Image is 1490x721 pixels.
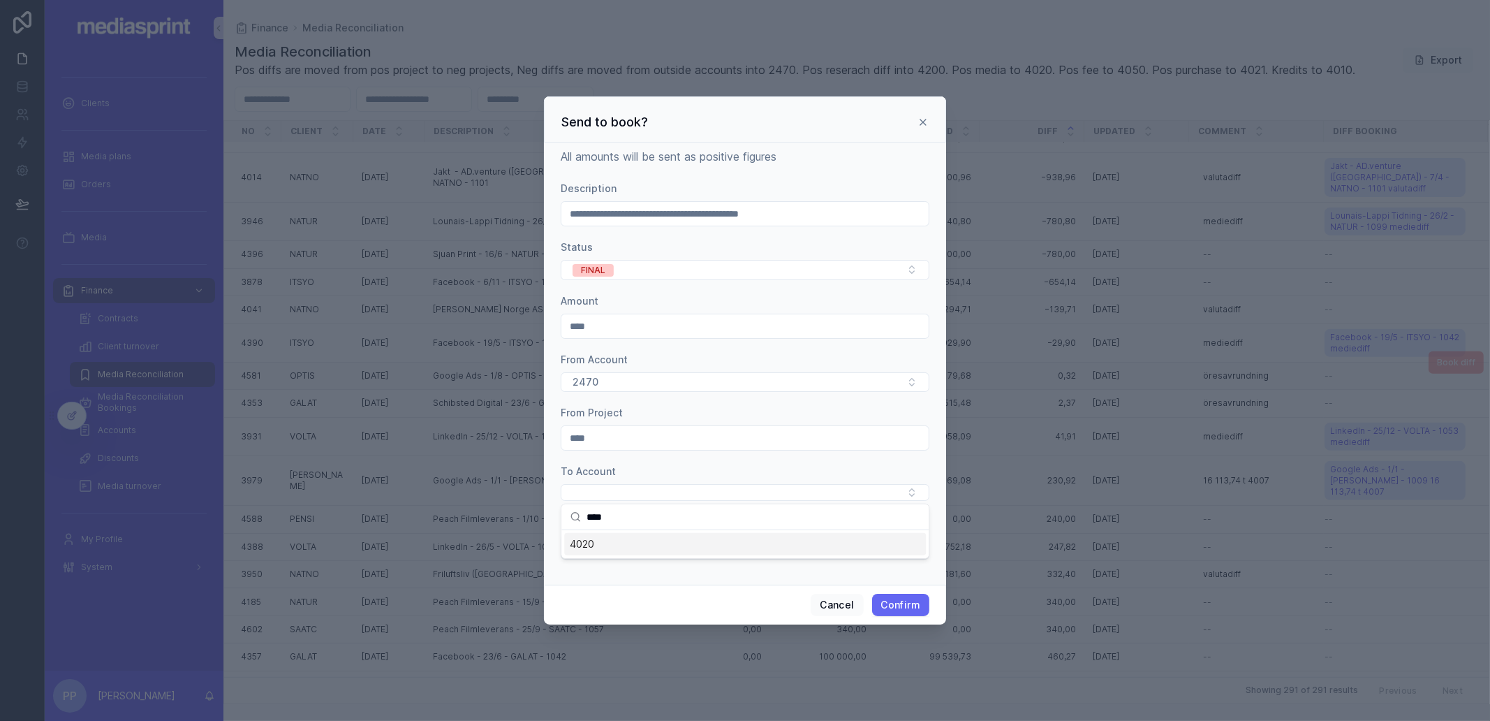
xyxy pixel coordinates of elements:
button: Select Button [561,260,929,279]
div: Suggestions [561,530,929,558]
button: Select Button [561,484,929,501]
span: All amounts will be sent as positive figures [561,150,776,163]
button: Cancel [811,594,863,616]
button: Confirm [872,594,929,616]
span: Description [561,182,617,194]
span: From Project [561,407,623,418]
span: 2470 [573,375,598,389]
div: FINAL [581,264,605,277]
span: To Account [561,465,616,477]
span: 4020 [570,537,594,551]
button: Select Button [561,372,929,392]
span: Amount [561,295,598,307]
h3: Send to book? [561,114,648,131]
span: From Account [561,354,628,365]
span: Status [561,241,593,253]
